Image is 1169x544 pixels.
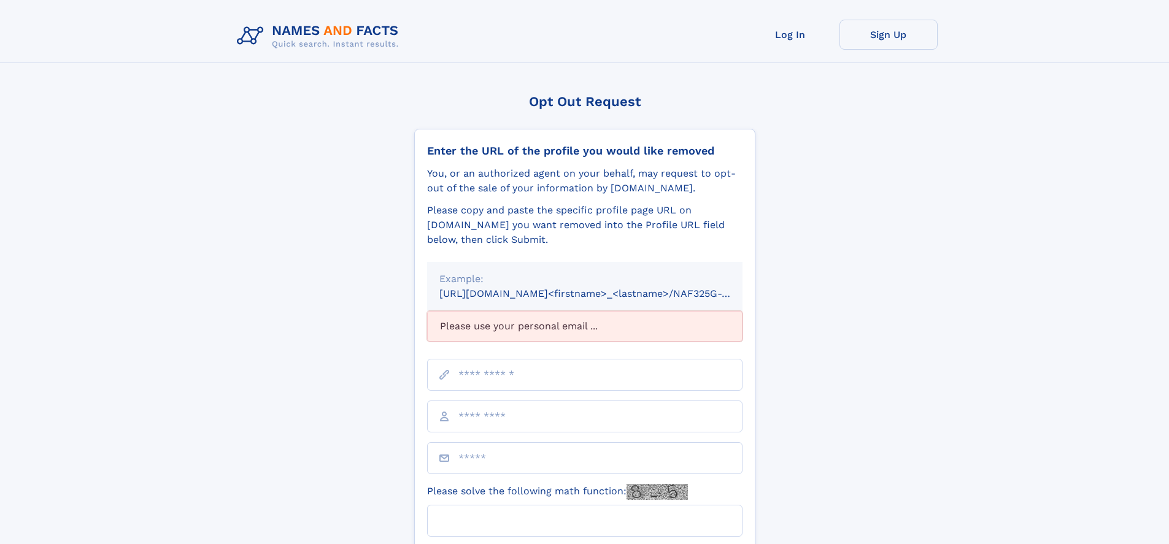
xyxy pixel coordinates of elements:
label: Please solve the following math function: [427,484,688,500]
small: [URL][DOMAIN_NAME]<firstname>_<lastname>/NAF325G-xxxxxxxx [439,288,766,299]
div: Example: [439,272,730,286]
div: You, or an authorized agent on your behalf, may request to opt-out of the sale of your informatio... [427,166,743,196]
a: Log In [741,20,839,50]
img: Logo Names and Facts [232,20,409,53]
div: Opt Out Request [414,94,755,109]
div: Please use your personal email ... [427,311,743,342]
div: Enter the URL of the profile you would like removed [427,144,743,158]
div: Please copy and paste the specific profile page URL on [DOMAIN_NAME] you want removed into the Pr... [427,203,743,247]
a: Sign Up [839,20,938,50]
